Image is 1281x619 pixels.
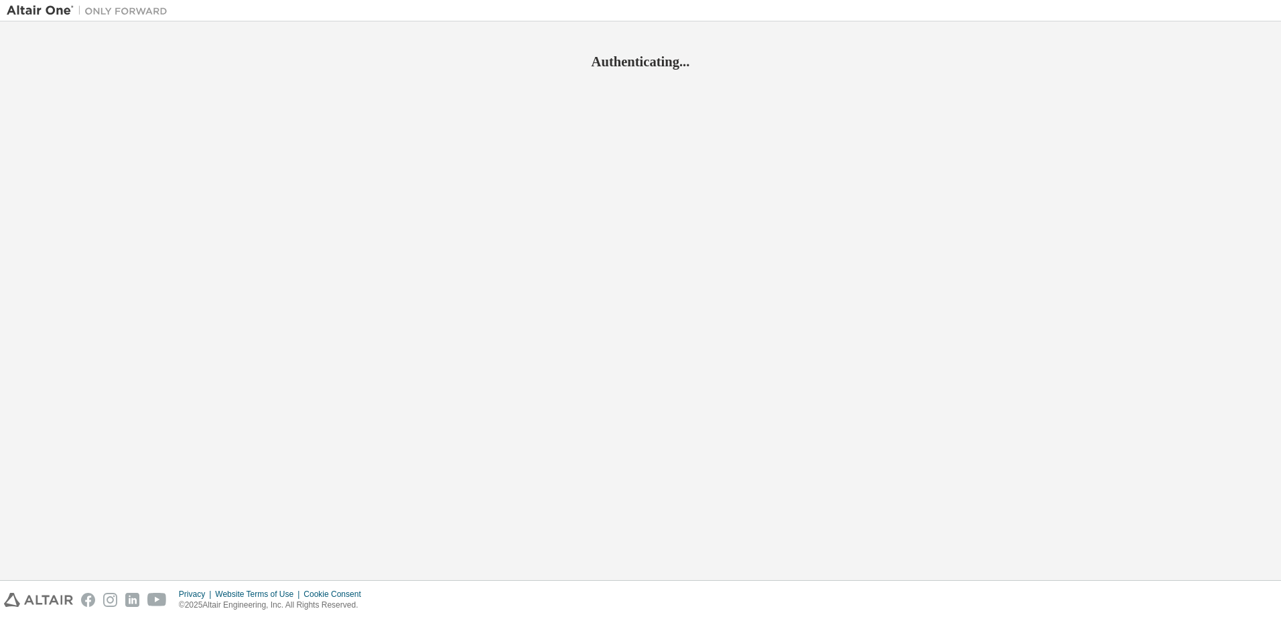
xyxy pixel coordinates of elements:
img: facebook.svg [81,593,95,607]
div: Privacy [179,589,215,600]
img: instagram.svg [103,593,117,607]
img: Altair One [7,4,174,17]
img: linkedin.svg [125,593,139,607]
img: youtube.svg [147,593,167,607]
div: Cookie Consent [304,589,368,600]
div: Website Terms of Use [215,589,304,600]
p: © 2025 Altair Engineering, Inc. All Rights Reserved. [179,600,369,611]
h2: Authenticating... [7,53,1274,70]
img: altair_logo.svg [4,593,73,607]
